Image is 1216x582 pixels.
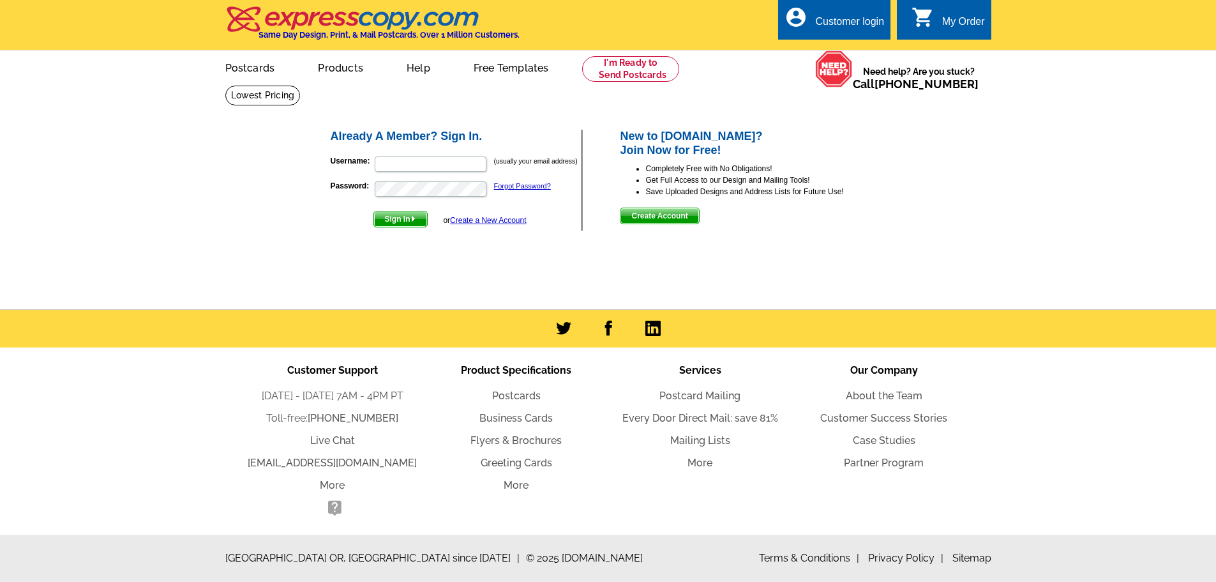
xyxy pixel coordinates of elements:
li: Completely Free with No Obligations! [645,163,887,174]
li: [DATE] - [DATE] 7AM - 4PM PT [241,388,424,404]
button: Create Account [620,208,699,224]
a: Help [386,52,451,82]
div: or [443,215,526,226]
a: Business Cards [479,412,553,424]
span: Sign In [374,211,427,227]
a: [PHONE_NUMBER] [308,412,398,424]
span: Call [853,77,979,91]
a: Every Door Direct Mail: save 81% [622,412,778,424]
small: (usually your email address) [494,157,578,165]
img: help [815,50,853,88]
span: Our Company [850,364,918,376]
a: Forgot Password? [494,182,551,190]
a: Postcards [492,390,541,402]
a: About the Team [846,390,922,402]
a: Terms & Conditions [759,552,859,564]
a: [EMAIL_ADDRESS][DOMAIN_NAME] [248,457,417,469]
a: Case Studies [853,434,915,447]
li: Get Full Access to our Design and Mailing Tools! [645,174,887,186]
span: Product Specifications [461,364,571,376]
label: Password: [331,180,373,192]
div: Customer login [815,16,884,34]
li: Toll-free: [241,411,424,426]
a: Sitemap [952,552,991,564]
a: Partner Program [844,457,924,469]
a: [PHONE_NUMBER] [874,77,979,91]
span: Services [679,364,721,376]
a: Privacy Policy [868,552,943,564]
span: Customer Support [287,364,378,376]
img: button-next-arrow-white.png [410,216,416,222]
a: Mailing Lists [670,434,730,447]
i: account_circle [784,6,807,29]
label: Username: [331,155,373,167]
span: Need help? Are you stuck? [853,65,985,91]
iframe: LiveChat chat widget [1037,542,1216,582]
a: Live Chat [310,434,355,447]
span: Create Account [620,208,698,224]
h2: New to [DOMAIN_NAME]? Join Now for Free! [620,130,887,157]
a: Create a New Account [450,216,526,225]
a: More [687,457,712,469]
a: More [504,479,529,491]
a: account_circle Customer login [784,14,884,30]
a: Same Day Design, Print, & Mail Postcards. Over 1 Million Customers. [225,15,520,40]
span: © 2025 [DOMAIN_NAME] [526,551,643,566]
a: Free Templates [453,52,569,82]
a: shopping_cart My Order [912,14,985,30]
div: My Order [942,16,985,34]
a: Products [297,52,384,82]
a: Postcard Mailing [659,390,740,402]
span: [GEOGRAPHIC_DATA] OR, [GEOGRAPHIC_DATA] since [DATE] [225,551,520,566]
h4: Same Day Design, Print, & Mail Postcards. Over 1 Million Customers. [259,30,520,40]
a: Flyers & Brochures [470,434,562,447]
a: More [320,479,345,491]
a: Customer Success Stories [820,412,947,424]
i: shopping_cart [912,6,935,29]
button: Sign In [373,211,428,227]
a: Postcards [205,52,296,82]
h2: Already A Member? Sign In. [331,130,582,144]
a: Greeting Cards [481,457,552,469]
li: Save Uploaded Designs and Address Lists for Future Use! [645,186,887,197]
